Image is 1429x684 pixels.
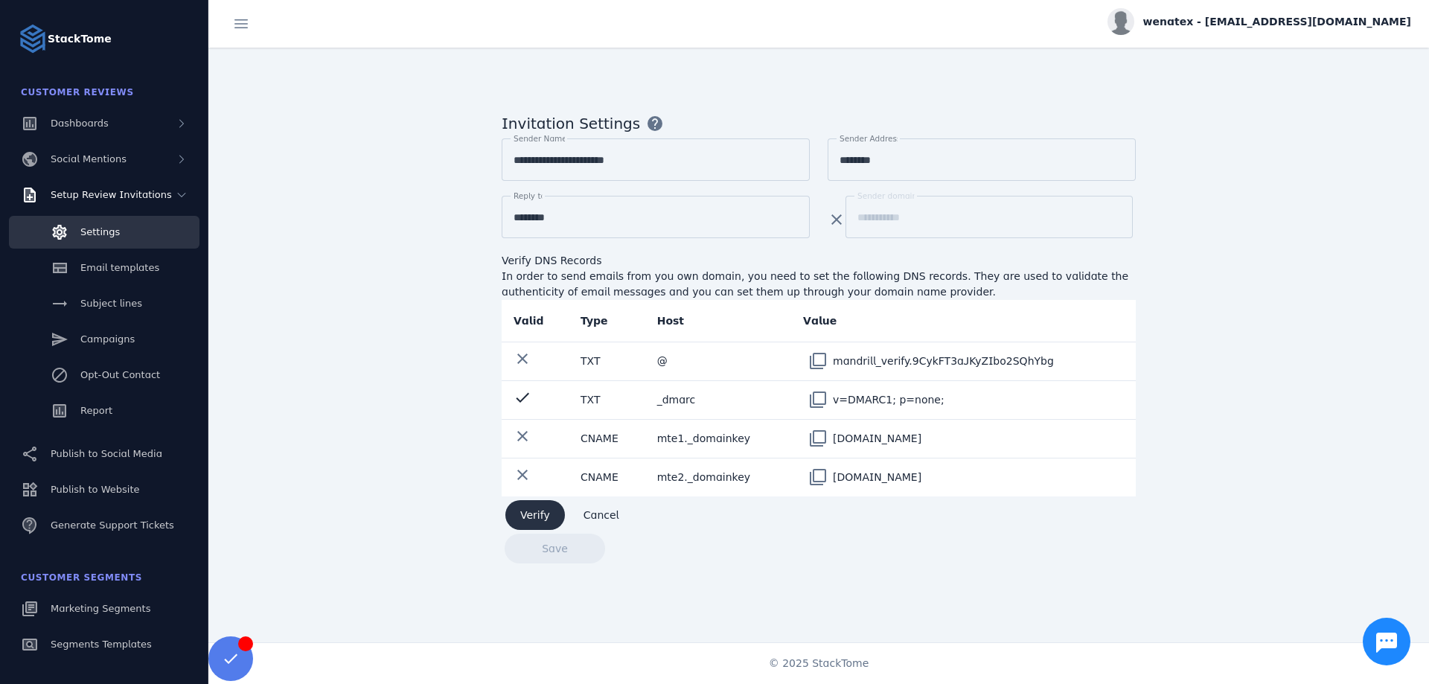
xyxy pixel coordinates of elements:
mat-icon: clear [514,466,531,484]
td: @ [646,342,792,380]
span: Cancel [584,510,619,520]
span: Marketing Segments [51,603,150,614]
span: Publish to Website [51,484,139,495]
th: Type [569,300,646,342]
a: Settings [9,216,199,249]
mat-icon: clear [514,427,531,445]
a: Marketing Segments [9,592,199,625]
span: Segments Templates [51,639,152,650]
span: Opt-Out Contact [80,369,160,380]
span: Invitation Settings [502,112,640,135]
td: TXT [569,342,646,380]
span: Report [80,405,112,416]
button: Verify [505,500,565,530]
th: Value [792,300,1136,342]
a: Publish to Social Media [9,438,199,470]
div: [DOMAIN_NAME] [833,462,921,492]
span: wenatex - [EMAIL_ADDRESS][DOMAIN_NAME] [1143,14,1411,30]
td: TXT [569,380,646,419]
a: Subject lines [9,287,199,320]
span: Dashboards [51,118,109,129]
td: CNAME [569,458,646,496]
span: Email templates [80,262,159,273]
span: Settings [80,226,120,237]
span: © 2025 StackTome [769,656,869,671]
span: Generate Support Tickets [51,520,174,531]
button: Cancel [569,500,634,530]
td: mte2._domainkey [646,458,792,496]
a: Campaigns [9,323,199,356]
span: Customer Reviews [21,87,134,98]
mat-label: Reply to [514,191,546,200]
span: Social Mentions [51,153,127,164]
a: Opt-Out Contact [9,359,199,391]
div: mandrill_verify.9CykFT3aJKyZIbo2SQhYbg [833,346,1054,376]
a: Publish to Website [9,473,199,506]
mat-label: Sender Name [514,134,567,143]
img: profile.jpg [1107,8,1134,35]
strong: StackTome [48,31,112,47]
span: Verify [520,510,550,520]
mat-icon: clear [514,350,531,368]
div: [DOMAIN_NAME] [833,423,921,453]
a: Generate Support Tickets [9,509,199,542]
a: Email templates [9,252,199,284]
mat-icon: check [514,389,531,406]
a: Segments Templates [9,628,199,661]
a: Report [9,394,199,427]
div: In order to send emails from you own domain, you need to set the following DNS records. They are ... [502,269,1136,300]
span: Publish to Social Media [51,448,162,459]
td: mte1._domainkey [646,419,792,458]
mat-label: Sender domain [857,191,917,200]
th: Valid [502,300,569,342]
th: Host [646,300,792,342]
mat-label: Sender Address [840,134,901,143]
mat-icon: clear [828,211,845,228]
button: wenatex - [EMAIL_ADDRESS][DOMAIN_NAME] [1107,8,1411,35]
div: v=DMARC1; p=none; [833,385,944,415]
span: Setup Review Invitations [51,189,172,200]
img: Logo image [18,24,48,54]
span: Customer Segments [21,572,142,583]
div: Verify DNS Records [502,253,1136,269]
span: Campaigns [80,333,135,345]
td: _dmarc [646,380,792,419]
td: CNAME [569,419,646,458]
span: Subject lines [80,298,142,309]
